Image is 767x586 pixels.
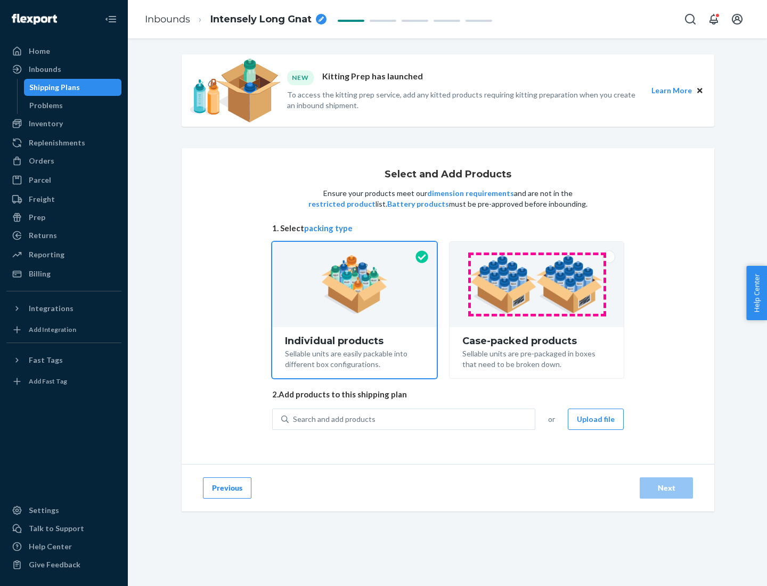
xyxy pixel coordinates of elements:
button: Close Navigation [100,9,121,30]
div: Inbounds [29,64,61,75]
button: Upload file [568,409,624,430]
button: Give Feedback [6,556,121,573]
div: Home [29,46,50,56]
button: Learn More [651,85,692,96]
div: Parcel [29,175,51,185]
div: Billing [29,268,51,279]
span: Intensely Long Gnat [210,13,312,27]
button: Open account menu [727,9,748,30]
div: Individual products [285,336,424,346]
p: Ensure your products meet our and are not in the list. must be pre-approved before inbounding. [307,188,589,209]
button: Next [640,477,693,499]
div: Sellable units are easily packable into different box configurations. [285,346,424,370]
p: Kitting Prep has launched [322,70,423,85]
div: Freight [29,194,55,205]
a: Inbounds [6,61,121,78]
a: Talk to Support [6,520,121,537]
a: Reporting [6,246,121,263]
span: or [548,414,555,425]
div: Shipping Plans [29,82,80,93]
div: Next [649,483,684,493]
a: Billing [6,265,121,282]
a: Settings [6,502,121,519]
a: Inbounds [145,13,190,25]
div: Reporting [29,249,64,260]
a: Problems [24,97,122,114]
div: Sellable units are pre-packaged in boxes that need to be broken down. [462,346,611,370]
div: Case-packed products [462,336,611,346]
button: restricted product [308,199,376,209]
a: Home [6,43,121,60]
button: dimension requirements [427,188,514,199]
button: Help Center [746,266,767,320]
div: Talk to Support [29,523,84,534]
div: Problems [29,100,63,111]
div: Help Center [29,541,72,552]
a: Orders [6,152,121,169]
img: individual-pack.facf35554cb0f1810c75b2bd6df2d64e.png [321,255,388,314]
div: Fast Tags [29,355,63,365]
button: Battery products [387,199,449,209]
span: 1. Select [272,223,624,234]
a: Freight [6,191,121,208]
a: Add Fast Tag [6,373,121,390]
button: Open Search Box [680,9,701,30]
div: Inventory [29,118,63,129]
div: Replenishments [29,137,85,148]
img: Flexport logo [12,14,57,25]
a: Add Integration [6,321,121,338]
div: Integrations [29,303,74,314]
div: Returns [29,230,57,241]
div: Prep [29,212,45,223]
button: Previous [203,477,251,499]
div: Add Integration [29,325,76,334]
div: Give Feedback [29,559,80,570]
p: To access the kitting prep service, add any kitted products requiring kitting preparation when yo... [287,89,642,111]
button: Fast Tags [6,352,121,369]
a: Prep [6,209,121,226]
a: Help Center [6,538,121,555]
div: Settings [29,505,59,516]
div: NEW [287,70,314,85]
button: packing type [304,223,353,234]
a: Inventory [6,115,121,132]
a: Replenishments [6,134,121,151]
button: Close [694,85,706,96]
img: case-pack.59cecea509d18c883b923b81aeac6d0b.png [470,255,603,314]
div: Search and add products [293,414,376,425]
ol: breadcrumbs [136,4,335,35]
a: Parcel [6,172,121,189]
a: Shipping Plans [24,79,122,96]
button: Integrations [6,300,121,317]
div: Add Fast Tag [29,377,67,386]
div: Orders [29,156,54,166]
span: 2. Add products to this shipping plan [272,389,624,400]
h1: Select and Add Products [385,169,511,180]
a: Returns [6,227,121,244]
button: Open notifications [703,9,724,30]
